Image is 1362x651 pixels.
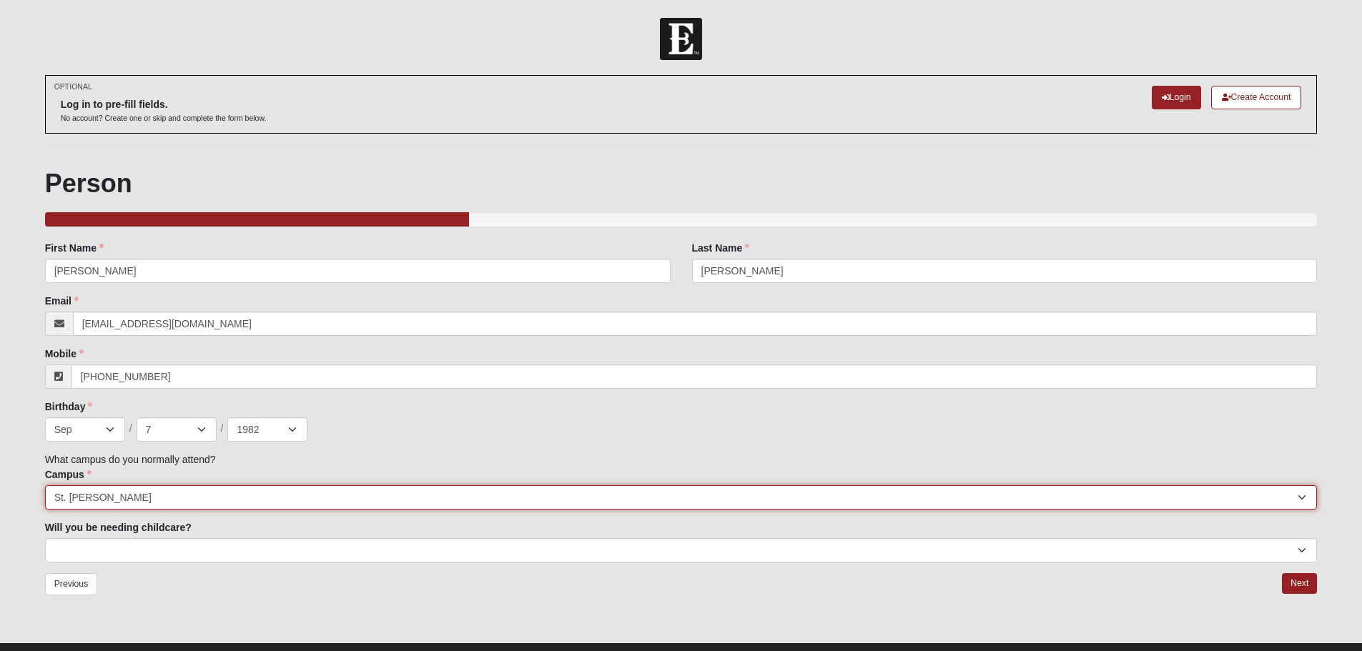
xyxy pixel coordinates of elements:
label: Will you be needing childcare? [45,520,192,535]
span: / [129,421,132,437]
a: Previous [45,573,98,595]
img: Church of Eleven22 Logo [660,18,702,60]
label: Email [45,294,79,308]
span: / [221,421,224,437]
h6: Log in to pre-fill fields. [61,99,267,111]
label: Birthday [45,399,93,414]
a: Create Account [1211,86,1302,109]
h1: Person [45,168,1318,199]
a: Login [1152,86,1201,109]
label: Mobile [45,347,84,361]
label: Campus [45,467,92,482]
label: Last Name [692,241,750,255]
small: OPTIONAL [54,81,92,92]
div: What campus do you normally attend? [45,241,1318,562]
p: No account? Create one or skip and complete the form below. [61,113,267,124]
label: First Name [45,241,104,255]
a: Next [1282,573,1317,594]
